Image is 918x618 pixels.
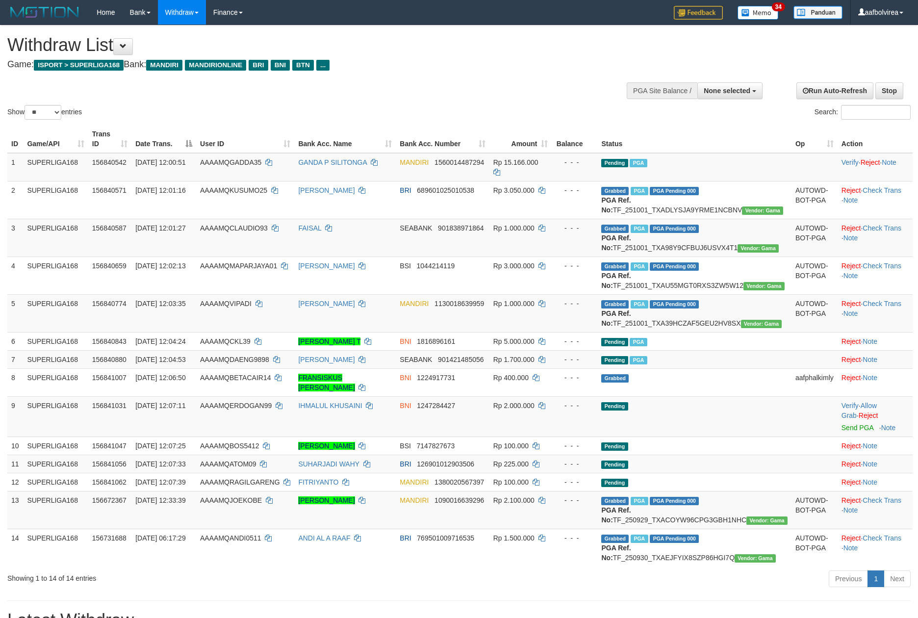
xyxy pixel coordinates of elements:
td: 9 [7,396,23,437]
span: Vendor URL: https://trx31.1velocity.biz [735,554,776,563]
a: Reject [841,262,861,270]
a: Run Auto-Refresh [796,82,873,99]
span: PGA Pending [650,497,699,505]
td: SUPERLIGA168 [23,350,88,368]
div: - - - [556,373,593,383]
td: 13 [7,491,23,529]
span: AAAAMQDAENG9898 [200,356,269,363]
a: Check Trans [863,534,901,542]
span: Rp 3.050.000 [493,186,535,194]
span: Grabbed [601,374,629,383]
b: PGA Ref. No: [601,272,631,289]
th: Date Trans.: activate to sort column descending [131,125,196,153]
span: [DATE] 12:07:11 [135,402,185,410]
span: PGA Pending [650,187,699,195]
a: Note [863,442,877,450]
td: SUPERLIGA168 [23,219,88,257]
td: SUPERLIGA168 [23,437,88,455]
div: - - - [556,495,593,505]
a: Note [863,356,877,363]
div: - - - [556,261,593,271]
td: AUTOWD-BOT-PGA [791,257,838,294]
span: SEABANK [400,356,432,363]
th: Game/API: activate to sort column ascending [23,125,88,153]
th: Status [597,125,791,153]
span: Rp 400.000 [493,374,529,382]
span: BTN [292,60,314,71]
a: Note [843,309,858,317]
td: SUPERLIGA168 [23,473,88,491]
th: Bank Acc. Name: activate to sort column ascending [294,125,396,153]
td: 5 [7,294,23,332]
span: 156731688 [92,534,127,542]
span: Rp 100.000 [493,478,529,486]
a: Reject [841,478,861,486]
td: 3 [7,219,23,257]
span: Vendor URL: https://trx31.1velocity.biz [738,244,779,253]
span: MANDIRI [400,300,429,308]
span: AAAAMQCLAUDIO93 [200,224,268,232]
span: AAAAMQVIPADI [200,300,252,308]
span: MANDIRI [400,478,429,486]
td: · · [838,294,913,332]
span: [DATE] 12:07:25 [135,442,185,450]
span: BRI [400,186,411,194]
th: Balance [552,125,597,153]
td: · [838,437,913,455]
a: [PERSON_NAME] [298,496,355,504]
select: Showentries [25,105,61,120]
span: 156840542 [92,158,127,166]
div: - - - [556,223,593,233]
div: - - - [556,459,593,469]
a: [PERSON_NAME] T [298,337,360,345]
a: Allow Grab [841,402,877,419]
td: 1 [7,153,23,181]
span: MANDIRIONLINE [185,60,246,71]
span: 156841047 [92,442,127,450]
a: [PERSON_NAME] [298,262,355,270]
span: PGA Pending [650,535,699,543]
td: SUPERLIGA168 [23,332,88,350]
span: PGA Pending [650,262,699,271]
td: · · [838,529,913,566]
span: Pending [601,479,628,487]
input: Search: [841,105,911,120]
th: Bank Acc. Number: activate to sort column ascending [396,125,489,153]
a: [PERSON_NAME] [298,186,355,194]
div: - - - [556,185,593,195]
a: Previous [829,570,868,587]
img: MOTION_logo.png [7,5,82,20]
span: Vendor URL: https://trx31.1velocity.biz [746,516,788,525]
a: 1 [867,570,884,587]
a: FRANSISKUS [PERSON_NAME] [298,374,355,391]
span: BNI [400,337,411,345]
span: 156841007 [92,374,127,382]
td: · · [838,491,913,529]
span: Copy 1247284427 to clipboard [417,402,455,410]
td: TF_251001_TXAU55MGT0RXS3ZW5W12 [597,257,791,294]
span: BNI [271,60,290,71]
span: Rp 1.500.000 [493,534,535,542]
td: SUPERLIGA168 [23,396,88,437]
td: · [838,473,913,491]
span: Pending [601,356,628,364]
span: Rp 5.000.000 [493,337,535,345]
a: Note [863,478,877,486]
a: Reject [841,224,861,232]
a: Check Trans [863,186,901,194]
td: 7 [7,350,23,368]
span: Rp 1.000.000 [493,224,535,232]
span: Marked by aafsoycanthlai [630,159,647,167]
span: Copy 1090016639296 to clipboard [434,496,484,504]
a: Verify [841,402,859,410]
a: Check Trans [863,300,901,308]
span: PGA Pending [650,225,699,233]
a: Reject [841,534,861,542]
span: MANDIRI [400,496,429,504]
td: TF_250930_TXAEJFYIX8SZP86HGI7Q [597,529,791,566]
span: Rp 2.000.000 [493,402,535,410]
td: · [838,455,913,473]
span: AAAAMQKUSUMO25 [200,186,267,194]
span: 156840587 [92,224,127,232]
b: PGA Ref. No: [601,196,631,214]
